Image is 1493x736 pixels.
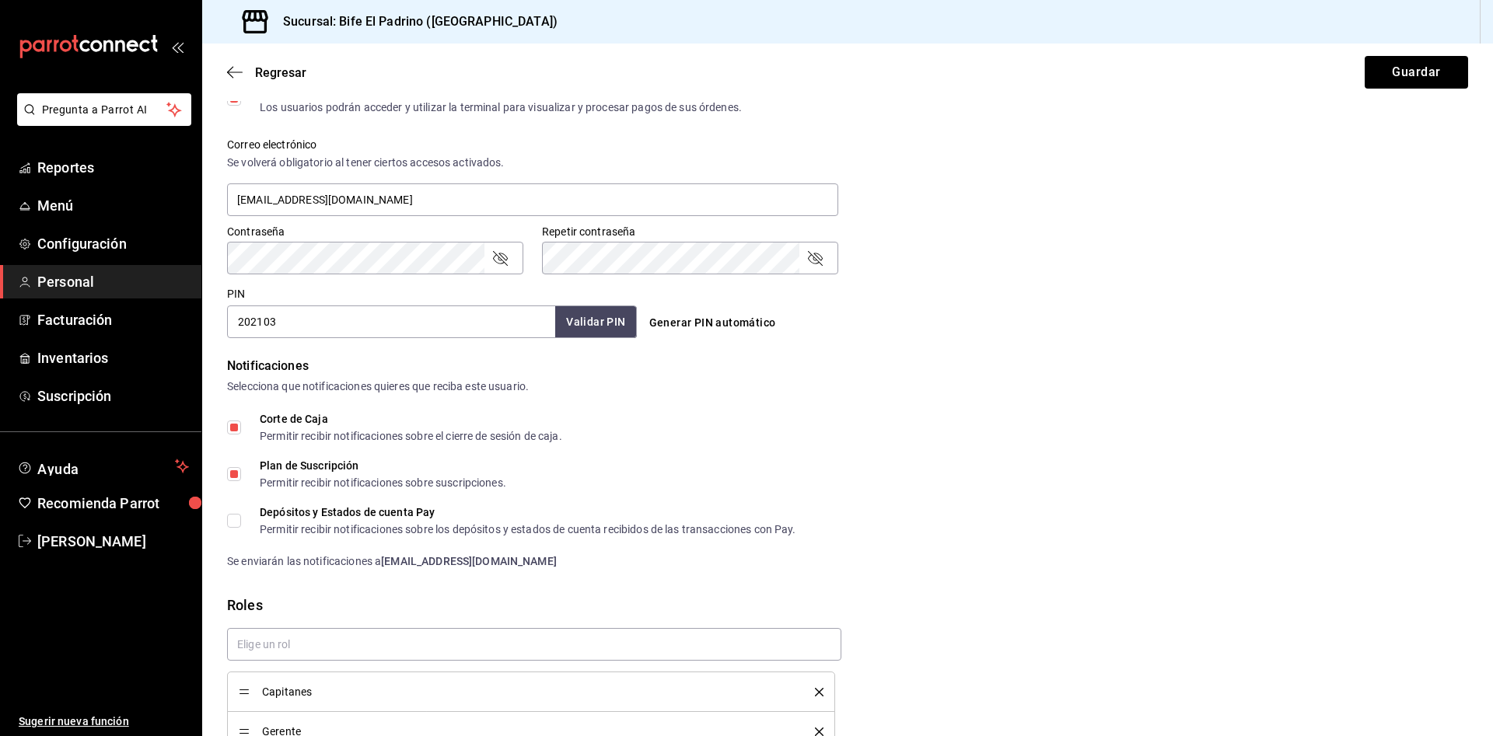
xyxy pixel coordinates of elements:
[1365,56,1468,89] button: Guardar
[260,431,562,441] div: Permitir recibir notificaciones sobre el cierre de sesión de caja.
[227,305,555,338] input: 3 a 6 dígitos
[37,457,169,476] span: Ayuda
[227,595,1468,616] div: Roles
[227,65,306,80] button: Regresar
[555,306,636,338] button: Validar PIN
[37,195,189,216] span: Menú
[260,524,796,535] div: Permitir recibir notificaciones sobre los depósitos y estados de cuenta recibidos de las transacc...
[491,249,509,267] button: passwordField
[260,460,506,471] div: Plan de Suscripción
[37,309,189,330] span: Facturación
[381,555,557,567] strong: [EMAIL_ADDRESS][DOMAIN_NAME]
[227,628,841,661] input: Elige un rol
[643,309,782,337] button: Generar PIN automático
[227,155,838,171] div: Se volverá obligatorio al tener ciertos accesos activados.
[260,102,742,113] div: Los usuarios podrán acceder y utilizar la terminal para visualizar y procesar pagos de sus órdenes.
[11,113,191,129] a: Pregunta a Parrot AI
[227,226,523,237] label: Contraseña
[262,686,792,697] span: Capitanes
[806,249,824,267] button: passwordField
[227,553,1468,570] div: Se enviarán las notificaciones a
[19,713,189,730] span: Sugerir nueva función
[260,413,562,424] div: Corte de Caja
[227,139,838,150] label: Correo electrónico
[804,727,823,736] button: delete
[255,65,306,80] span: Regresar
[17,93,191,126] button: Pregunta a Parrot AI
[37,233,189,254] span: Configuración
[804,688,823,696] button: delete
[542,226,838,237] label: Repetir contraseña
[260,507,796,518] div: Depósitos y Estados de cuenta Pay
[42,102,167,118] span: Pregunta a Parrot AI
[171,40,184,53] button: open_drawer_menu
[37,347,189,368] span: Inventarios
[227,357,1468,375] div: Notificaciones
[260,477,506,488] div: Permitir recibir notificaciones sobre suscripciones.
[37,531,189,552] span: [PERSON_NAME]
[227,288,245,299] label: PIN
[271,12,558,31] h3: Sucursal: Bife El Padrino ([GEOGRAPHIC_DATA])
[37,157,189,178] span: Reportes
[37,385,189,406] span: Suscripción
[37,493,189,514] span: Recomienda Parrot
[227,378,1468,395] div: Selecciona que notificaciones quieres que reciba este usuario.
[37,271,189,292] span: Personal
